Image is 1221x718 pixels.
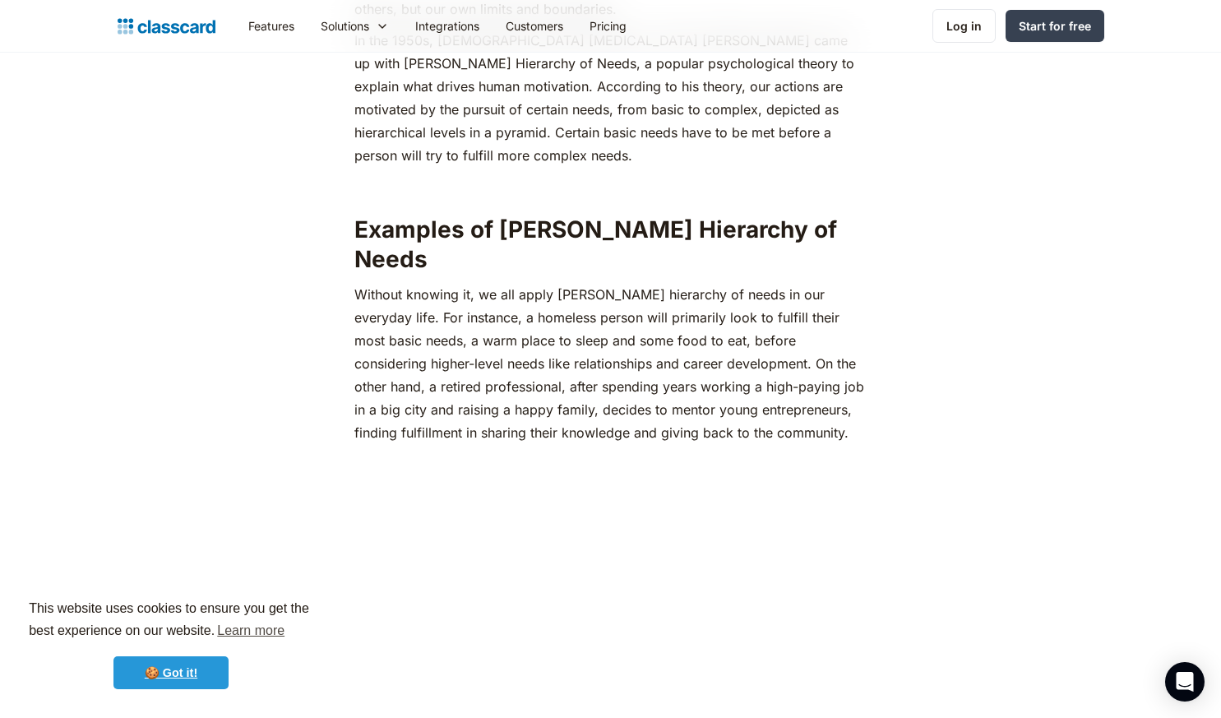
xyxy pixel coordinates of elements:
[354,29,867,167] p: In the 1950s, [DEMOGRAPHIC_DATA] [MEDICAL_DATA] [PERSON_NAME] came up with [PERSON_NAME] Hierarch...
[576,7,640,44] a: Pricing
[113,656,229,689] a: dismiss cookie message
[29,599,313,643] span: This website uses cookies to ensure you get the best experience on our website.
[308,7,402,44] div: Solutions
[1006,10,1104,42] a: Start for free
[946,17,982,35] div: Log in
[1165,662,1205,702] div: Open Intercom Messenger
[1019,17,1091,35] div: Start for free
[354,283,867,444] p: ‍Without knowing it, we all apply [PERSON_NAME] hierarchy of needs in our everyday life. For inst...
[13,583,329,705] div: cookieconsent
[932,9,996,43] a: Log in
[493,7,576,44] a: Customers
[354,215,867,275] h2: Examples of [PERSON_NAME] Hierarchy of Needs
[354,175,867,198] p: ‍
[215,618,287,643] a: learn more about cookies
[321,17,369,35] div: Solutions
[235,7,308,44] a: Features
[402,7,493,44] a: Integrations
[354,452,867,475] p: ‍
[118,15,215,38] a: home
